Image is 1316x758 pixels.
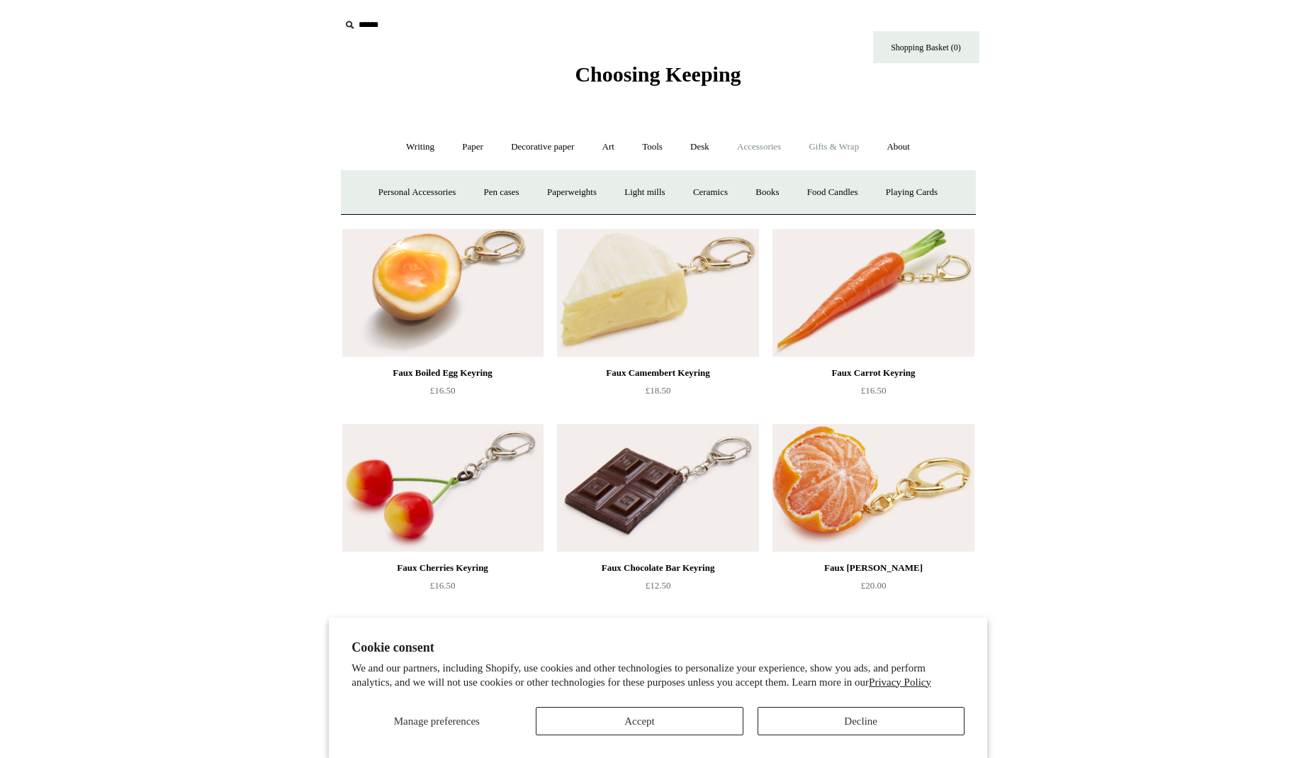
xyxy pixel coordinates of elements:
[557,424,758,552] a: Faux Chocolate Bar Keyring Faux Chocolate Bar Keyring
[557,364,758,423] a: Faux Camembert Keyring £18.50
[393,128,447,166] a: Writing
[772,229,974,357] img: Faux Carrot Keyring
[680,174,741,211] a: Ceramics
[342,424,544,552] a: Faux Cherries Keyring Faux Cherries Keyring
[874,128,923,166] a: About
[430,580,456,591] span: £16.50
[873,31,979,63] a: Shopping Basket (0)
[366,174,468,211] a: Personal Accessories
[758,707,964,735] button: Decline
[869,676,931,688] a: Privacy Policy
[861,580,887,591] span: £20.00
[557,559,758,618] a: Faux Chocolate Bar Keyring £12.50
[629,128,675,166] a: Tools
[796,128,872,166] a: Gifts & Wrap
[430,385,456,396] span: £16.50
[575,74,741,84] a: Choosing Keeping
[449,128,496,166] a: Paper
[724,128,794,166] a: Accessories
[346,364,540,381] div: Faux Boiled Egg Keyring
[772,424,974,552] img: Faux Clementine Keyring
[557,229,758,357] a: Faux Camembert Keyring Faux Camembert Keyring
[342,364,544,423] a: Faux Boiled Egg Keyring £16.50
[794,174,871,211] a: Food Candles
[561,559,755,576] div: Faux Chocolate Bar Keyring
[394,715,480,727] span: Manage preferences
[498,128,587,166] a: Decorative paper
[342,559,544,618] a: Faux Cherries Keyring £16.50
[873,174,950,211] a: Playing Cards
[534,174,609,211] a: Paperweights
[352,640,964,655] h2: Cookie consent
[776,364,970,381] div: Faux Carrot Keyring
[346,559,540,576] div: Faux Cherries Keyring
[557,424,758,552] img: Faux Chocolate Bar Keyring
[536,707,743,735] button: Accept
[861,385,887,396] span: £16.50
[590,128,627,166] a: Art
[743,174,792,211] a: Books
[557,229,758,357] img: Faux Camembert Keyring
[575,62,741,86] span: Choosing Keeping
[772,229,974,357] a: Faux Carrot Keyring Faux Carrot Keyring
[646,385,671,396] span: £18.50
[471,174,532,211] a: Pen cases
[342,424,544,552] img: Faux Cherries Keyring
[561,364,755,381] div: Faux Camembert Keyring
[342,229,544,357] img: Faux Boiled Egg Keyring
[342,229,544,357] a: Faux Boiled Egg Keyring Faux Boiled Egg Keyring
[772,559,974,618] a: Faux [PERSON_NAME] £20.00
[646,580,671,591] span: £12.50
[677,128,722,166] a: Desk
[776,559,970,576] div: Faux [PERSON_NAME]
[772,364,974,423] a: Faux Carrot Keyring £16.50
[352,707,522,735] button: Manage preferences
[772,424,974,552] a: Faux Clementine Keyring Faux Clementine Keyring
[612,174,677,211] a: Light mills
[352,662,964,689] p: We and our partners, including Shopify, use cookies and other technologies to personalize your ex...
